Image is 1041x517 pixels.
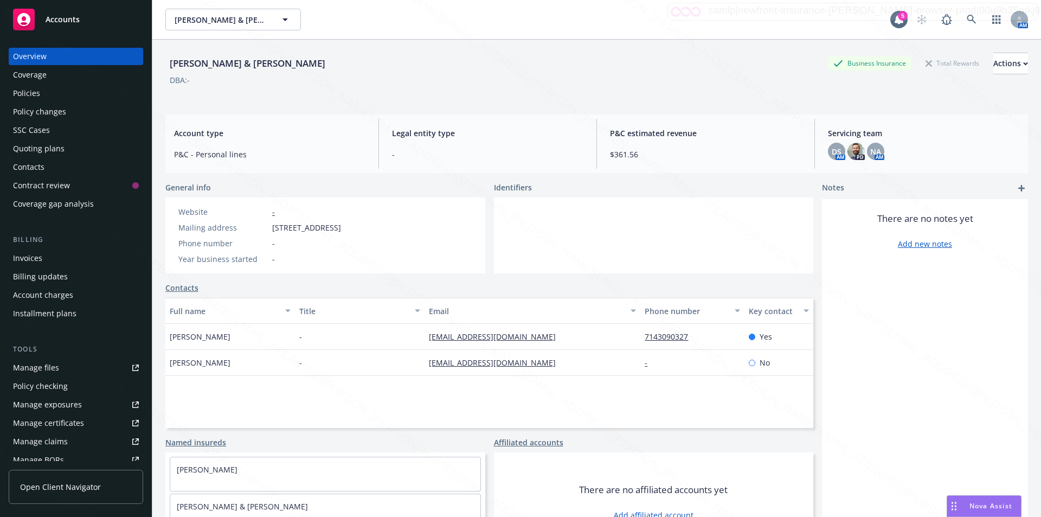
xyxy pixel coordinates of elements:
[13,103,66,120] div: Policy changes
[9,177,143,194] a: Contract review
[20,481,101,493] span: Open Client Navigator
[299,357,302,368] span: -
[13,305,76,322] div: Installment plans
[610,127,801,139] span: P&C estimated revenue
[178,222,268,233] div: Mailing address
[870,146,881,157] span: NA
[9,378,143,395] a: Policy checking
[429,331,564,342] a: [EMAIL_ADDRESS][DOMAIN_NAME]
[640,298,744,324] button: Phone number
[177,501,308,512] a: [PERSON_NAME] & [PERSON_NAME]
[170,74,190,86] div: DBA: -
[272,238,275,249] span: -
[494,437,563,448] a: Affiliated accounts
[9,140,143,157] a: Quoting plans
[13,433,68,450] div: Manage claims
[9,234,143,245] div: Billing
[13,286,73,304] div: Account charges
[9,268,143,285] a: Billing updates
[9,433,143,450] a: Manage claims
[828,127,1019,139] span: Servicing team
[832,146,841,157] span: DS
[13,250,42,267] div: Invoices
[392,149,583,160] span: -
[165,9,301,30] button: [PERSON_NAME] & [PERSON_NAME]
[13,66,47,84] div: Coverage
[993,53,1028,74] button: Actions
[272,253,275,265] span: -
[272,207,275,217] a: -
[178,206,268,218] div: Website
[9,85,143,102] a: Policies
[170,305,279,317] div: Full name
[13,158,44,176] div: Contacts
[392,127,583,139] span: Legal entity type
[165,56,330,71] div: [PERSON_NAME] & [PERSON_NAME]
[165,437,226,448] a: Named insureds
[175,14,268,25] span: [PERSON_NAME] & [PERSON_NAME]
[13,195,94,213] div: Coverage gap analysis
[46,15,80,24] span: Accounts
[1015,182,1028,195] a: add
[877,212,973,225] span: There are no notes yet
[911,9,933,30] a: Start snowing
[936,9,958,30] a: Report a Bug
[165,298,295,324] button: Full name
[170,331,230,342] span: [PERSON_NAME]
[9,414,143,432] a: Manage certificates
[9,250,143,267] a: Invoices
[178,253,268,265] div: Year business started
[13,140,65,157] div: Quoting plans
[579,483,728,496] span: There are no affiliated accounts yet
[299,331,302,342] span: -
[425,298,640,324] button: Email
[9,195,143,213] a: Coverage gap analysis
[494,182,532,193] span: Identifiers
[13,48,47,65] div: Overview
[9,48,143,65] a: Overview
[13,359,59,376] div: Manage files
[178,238,268,249] div: Phone number
[969,501,1012,510] span: Nova Assist
[9,103,143,120] a: Policy changes
[9,122,143,139] a: SSC Cases
[13,396,82,413] div: Manage exposures
[9,344,143,355] div: Tools
[9,305,143,322] a: Installment plans
[13,122,50,139] div: SSC Cases
[947,496,961,516] div: Drag to move
[295,298,425,324] button: Title
[9,359,143,376] a: Manage files
[177,464,237,475] a: [PERSON_NAME]
[645,305,728,317] div: Phone number
[13,414,84,432] div: Manage certificates
[947,495,1021,517] button: Nova Assist
[272,222,341,233] span: [STREET_ADDRESS]
[13,378,68,395] div: Policy checking
[9,451,143,469] a: Manage BORs
[9,66,143,84] a: Coverage
[645,331,697,342] a: 7143090327
[961,9,982,30] a: Search
[920,56,985,70] div: Total Rewards
[165,282,198,293] a: Contacts
[429,358,564,368] a: [EMAIL_ADDRESS][DOMAIN_NAME]
[744,298,813,324] button: Key contact
[13,85,40,102] div: Policies
[822,182,844,195] span: Notes
[760,331,772,342] span: Yes
[174,127,365,139] span: Account type
[749,305,797,317] div: Key contact
[13,268,68,285] div: Billing updates
[299,305,408,317] div: Title
[898,238,952,250] a: Add new notes
[13,177,70,194] div: Contract review
[9,158,143,176] a: Contacts
[13,451,64,469] div: Manage BORs
[9,396,143,413] a: Manage exposures
[898,11,908,21] div: 5
[170,357,230,368] span: [PERSON_NAME]
[9,4,143,35] a: Accounts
